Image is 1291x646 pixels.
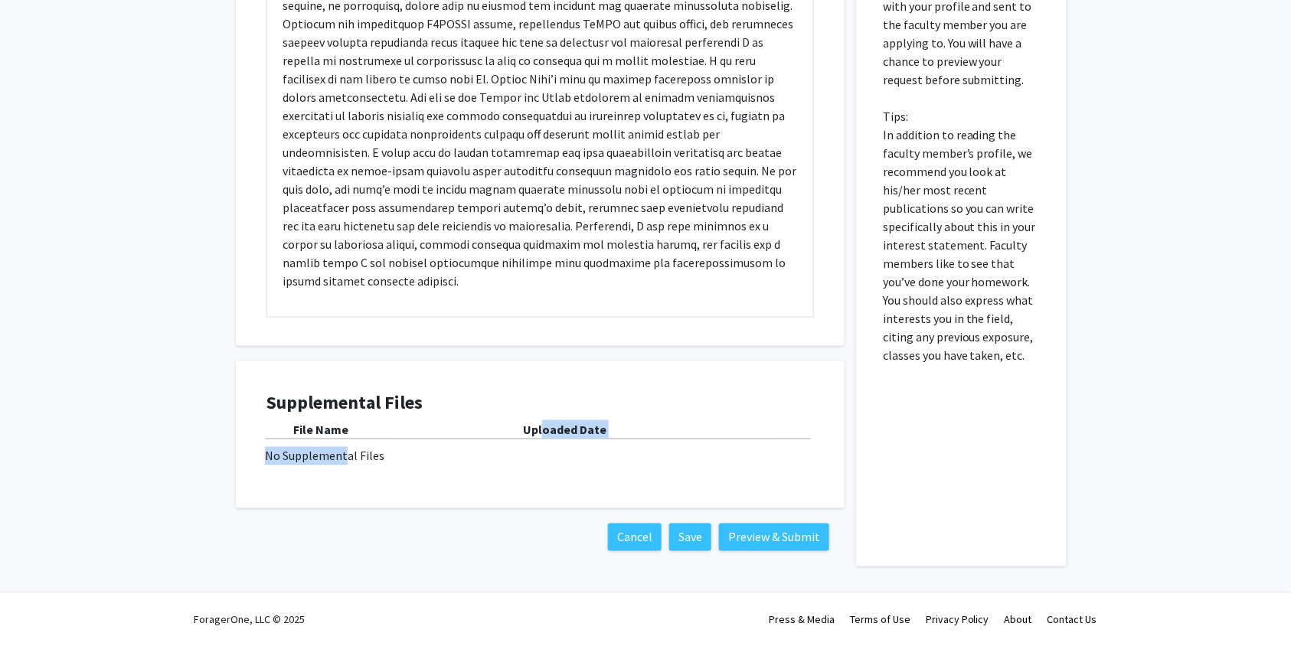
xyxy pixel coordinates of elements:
button: Preview & Submit [719,524,829,551]
a: Press & Media [769,613,835,627]
a: Contact Us [1048,613,1097,627]
h4: Supplemental Files [266,392,814,414]
b: Uploaded Date [523,422,606,437]
button: Save [669,524,711,551]
button: Cancel [608,524,662,551]
b: File Name [293,422,348,437]
iframe: Chat [11,577,65,635]
div: No Supplemental Files [265,447,815,465]
a: About [1005,613,1032,627]
a: Terms of Use [850,613,910,627]
a: Privacy Policy [926,613,989,627]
